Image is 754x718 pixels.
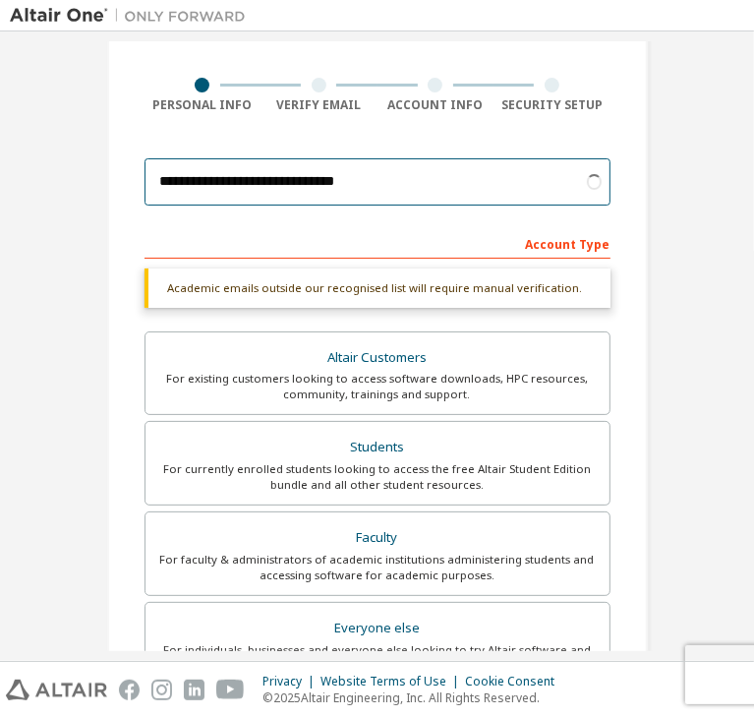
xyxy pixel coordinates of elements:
div: Verify Email [261,97,377,113]
img: linkedin.svg [184,680,204,700]
img: youtube.svg [216,680,245,700]
img: facebook.svg [119,680,140,700]
div: Website Terms of Use [320,674,465,689]
div: Altair Customers [157,344,598,372]
img: instagram.svg [151,680,172,700]
img: Altair One [10,6,256,26]
div: Account Info [377,97,494,113]
div: Academic emails outside our recognised list will require manual verification. [145,269,610,308]
div: For existing customers looking to access software downloads, HPC resources, community, trainings ... [157,371,598,402]
div: Cookie Consent [465,674,566,689]
img: altair_logo.svg [6,680,107,700]
div: Everyone else [157,615,598,642]
div: Faculty [157,524,598,552]
div: For faculty & administrators of academic institutions administering students and accessing softwa... [157,552,598,583]
div: For individuals, businesses and everyone else looking to try Altair software and explore our prod... [157,642,598,674]
div: Account Type [145,227,610,259]
p: © 2025 Altair Engineering, Inc. All Rights Reserved. [262,689,566,706]
div: Personal Info [145,97,261,113]
div: Privacy [262,674,320,689]
div: For currently enrolled students looking to access the free Altair Student Edition bundle and all ... [157,461,598,493]
div: Students [157,434,598,461]
div: Security Setup [493,97,610,113]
